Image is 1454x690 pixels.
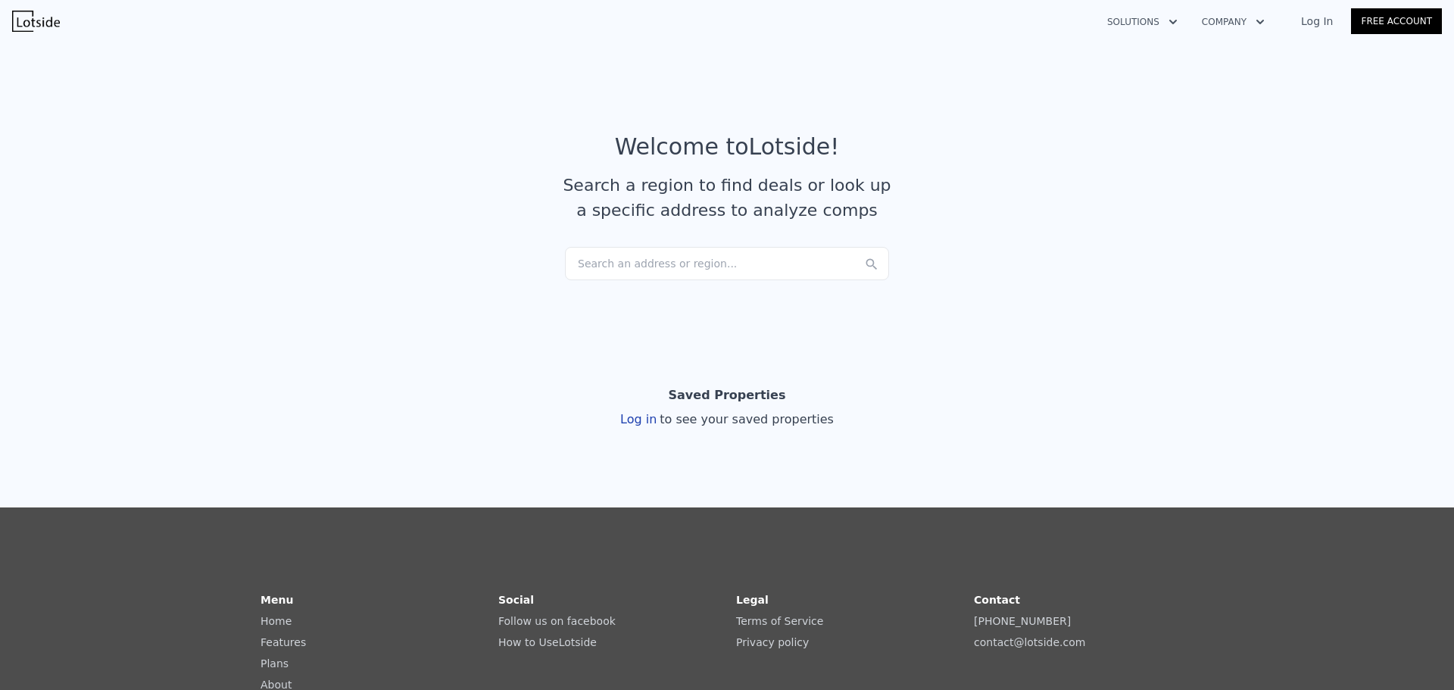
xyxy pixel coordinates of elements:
strong: Social [498,594,534,606]
div: Welcome to Lotside ! [615,133,840,161]
a: Follow us on facebook [498,615,616,627]
div: Log in [620,411,834,429]
a: contact@lotside.com [974,636,1085,648]
div: Search a region to find deals or look up a specific address to analyze comps [557,173,897,223]
a: Terms of Service [736,615,823,627]
a: Features [261,636,306,648]
a: Privacy policy [736,636,809,648]
img: Lotside [12,11,60,32]
strong: Menu [261,594,293,606]
a: Free Account [1351,8,1442,34]
a: How to UseLotside [498,636,597,648]
button: Solutions [1095,8,1190,36]
button: Company [1190,8,1277,36]
div: Saved Properties [669,380,786,411]
a: Home [261,615,292,627]
div: Search an address or region... [565,247,889,280]
strong: Contact [974,594,1020,606]
a: Plans [261,657,289,670]
a: Log In [1283,14,1351,29]
span: to see your saved properties [657,412,834,426]
strong: Legal [736,594,769,606]
a: [PHONE_NUMBER] [974,615,1071,627]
